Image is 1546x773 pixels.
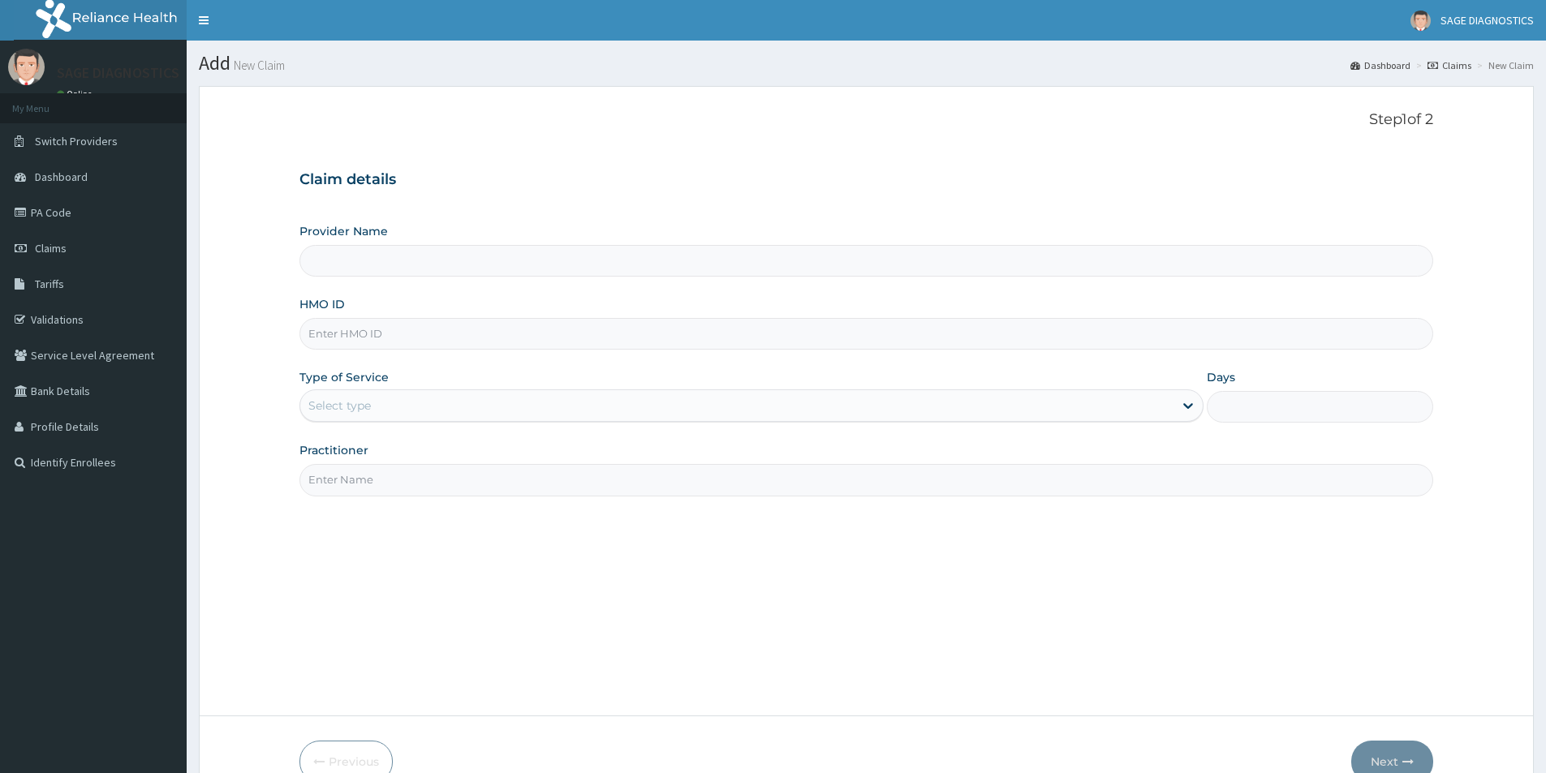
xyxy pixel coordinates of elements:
label: HMO ID [299,296,345,312]
span: SAGE DIAGNOSTICS [1440,13,1534,28]
label: Practitioner [299,442,368,458]
img: User Image [8,49,45,85]
p: SAGE DIAGNOSTICS [57,66,179,80]
a: Online [57,88,96,100]
label: Provider Name [299,223,388,239]
input: Enter Name [299,464,1433,496]
label: Days [1207,369,1235,385]
small: New Claim [230,59,285,71]
span: Switch Providers [35,134,118,148]
a: Dashboard [1350,58,1410,72]
h1: Add [199,53,1534,74]
span: Claims [35,241,67,256]
span: Tariffs [35,277,64,291]
label: Type of Service [299,369,389,385]
a: Claims [1428,58,1471,72]
div: Select type [308,397,371,414]
h3: Claim details [299,171,1433,189]
p: Step 1 of 2 [299,111,1433,129]
span: Dashboard [35,170,88,184]
img: User Image [1410,11,1431,31]
li: New Claim [1473,58,1534,72]
input: Enter HMO ID [299,318,1433,350]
